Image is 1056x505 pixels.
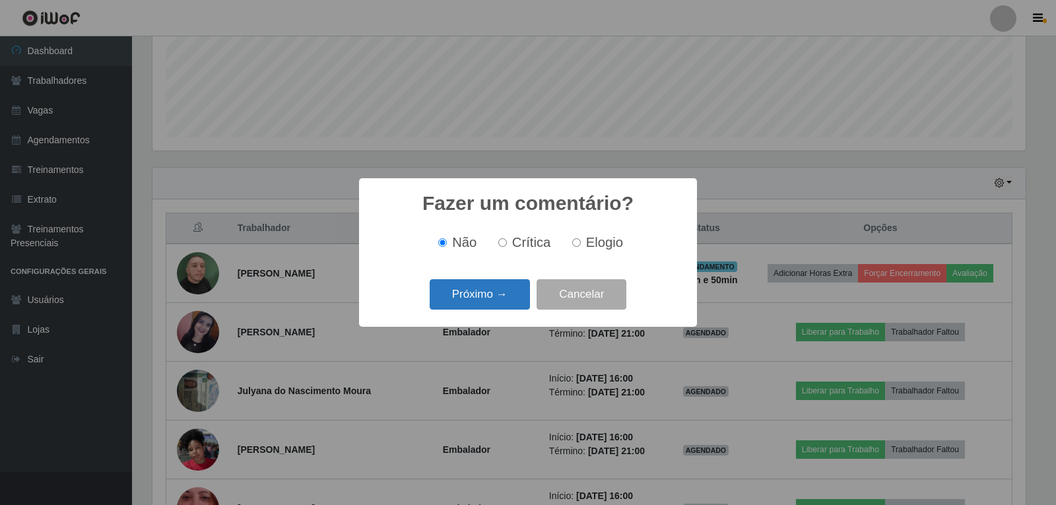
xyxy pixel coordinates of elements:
button: Próximo → [430,279,530,310]
h2: Fazer um comentário? [422,191,634,215]
input: Não [438,238,447,247]
input: Crítica [498,238,507,247]
span: Não [452,235,477,250]
input: Elogio [572,238,581,247]
span: Elogio [586,235,623,250]
span: Crítica [512,235,551,250]
button: Cancelar [537,279,626,310]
